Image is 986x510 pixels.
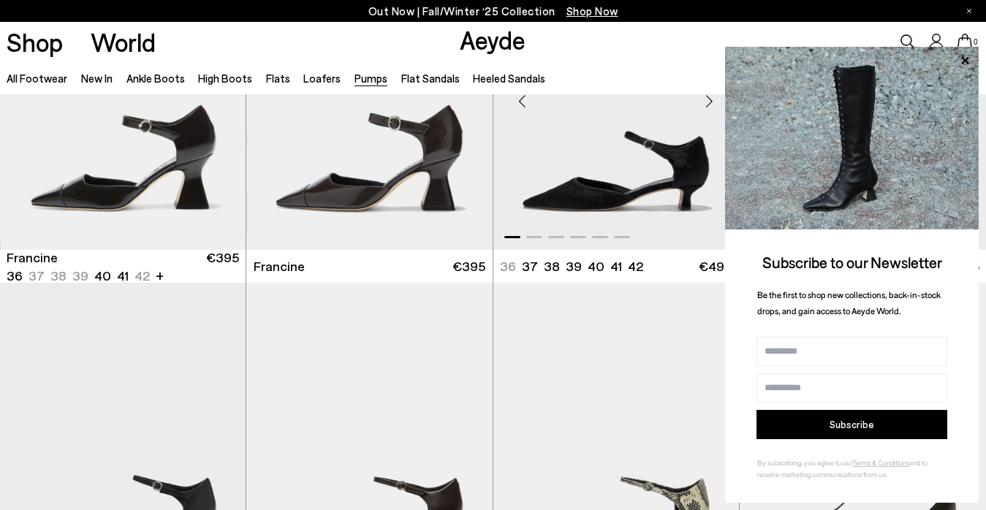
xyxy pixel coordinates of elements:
[303,72,341,85] a: Loafers
[610,257,622,275] li: 41
[762,253,942,271] span: Subscribe to our Newsletter
[501,80,545,123] div: Previous slide
[757,289,941,316] span: Be the first to shop new collections, back-in-stock drops, and gain access to Aeyde World.
[7,267,23,285] li: 36
[126,72,185,85] a: Ankle Boots
[266,72,290,85] a: Flats
[7,248,58,267] span: Francine
[206,248,239,285] span: €395
[401,72,460,85] a: Flat Sandals
[500,257,639,275] ul: variant
[566,257,582,275] li: 39
[7,72,67,85] a: All Footwear
[254,257,305,275] span: Francine
[198,72,252,85] a: High Boots
[493,250,739,283] a: 36 37 38 39 40 41 42 €495
[522,257,538,275] li: 37
[852,458,909,467] a: Terms & Conditions
[688,80,732,123] div: Next slide
[460,24,526,55] a: Aeyde
[725,47,979,229] img: 2a6287a1333c9a56320fd6e7b3c4a9a9.jpg
[756,410,947,439] button: Subscribe
[699,257,732,275] span: €495
[972,38,979,46] span: 0
[156,265,164,285] li: +
[7,29,63,55] a: Shop
[94,267,111,285] li: 40
[354,72,387,85] a: Pumps
[566,4,618,18] span: Navigate to /collections/new-in
[246,250,492,283] a: Francine €395
[588,257,604,275] li: 40
[7,267,145,285] ul: variant
[628,257,643,275] li: 42
[368,2,618,20] p: Out Now | Fall/Winter ‘25 Collection
[544,257,560,275] li: 38
[757,458,852,467] span: By subscribing, you agree to our
[452,257,485,275] span: €395
[957,34,972,50] a: 0
[81,72,113,85] a: New In
[117,267,129,285] li: 41
[473,72,545,85] a: Heeled Sandals
[91,29,156,55] a: World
